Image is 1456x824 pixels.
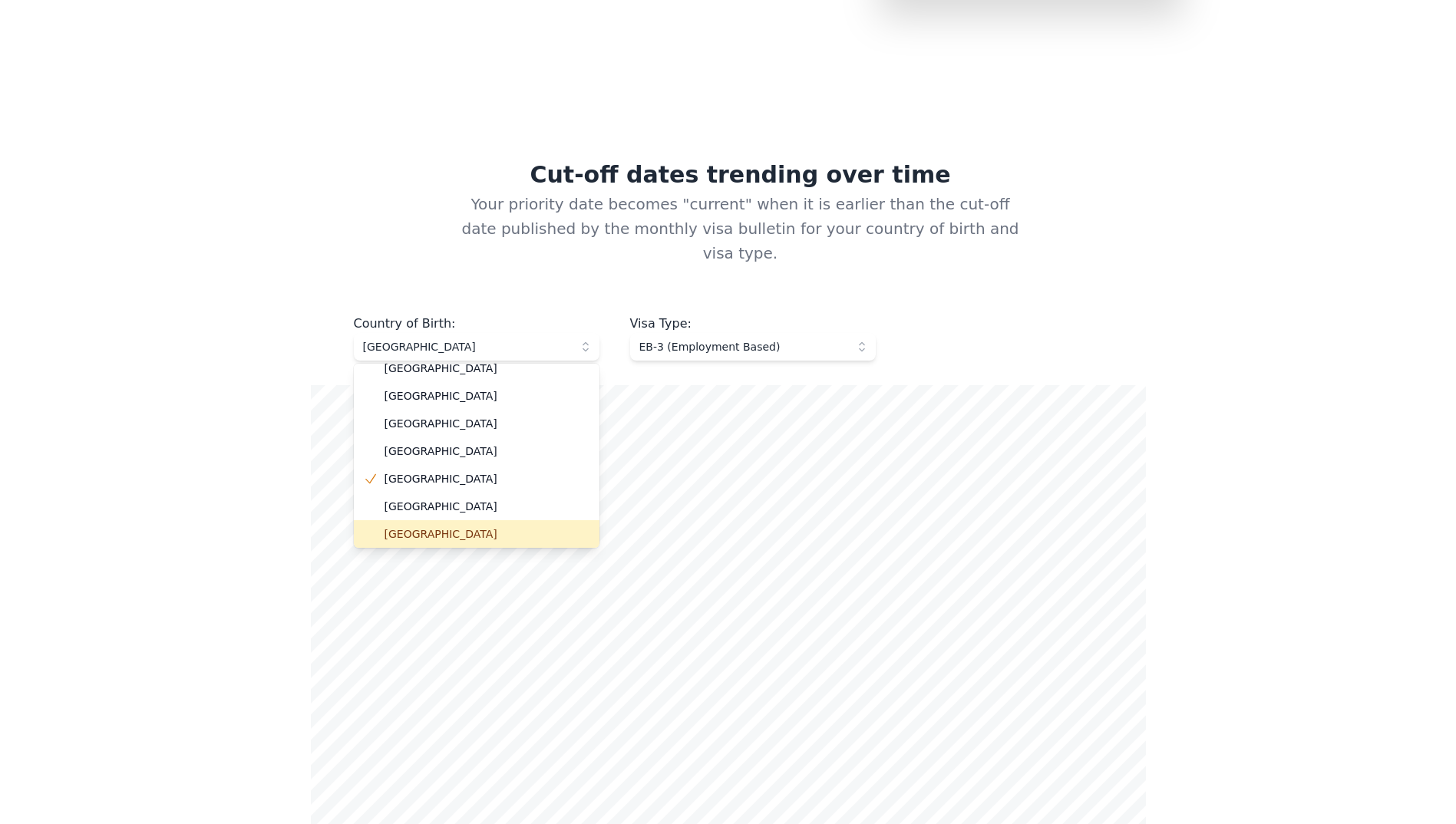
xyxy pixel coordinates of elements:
[363,339,569,354] span: [GEOGRAPHIC_DATA]
[311,161,1146,192] h2: Cut-off dates trending over time
[385,471,587,486] span: [GEOGRAPHIC_DATA]
[385,388,587,404] span: [GEOGRAPHIC_DATA]
[385,526,587,542] span: [GEOGRAPHIC_DATA]
[434,192,1023,315] p: Your priority date becomes "current" when it is earlier than the cut-off date published by the mo...
[385,361,587,376] span: [GEOGRAPHIC_DATA]
[630,315,876,333] div: Visa Type :
[354,364,599,548] ul: [GEOGRAPHIC_DATA]
[630,333,876,361] button: EB-3 (Employment Based)
[354,315,599,333] div: Country of Birth :
[385,416,587,431] span: [GEOGRAPHIC_DATA]
[385,499,587,514] span: [GEOGRAPHIC_DATA]
[354,333,599,361] button: [GEOGRAPHIC_DATA]
[385,443,587,459] span: [GEOGRAPHIC_DATA]
[639,339,845,354] span: EB-3 (Employment Based)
